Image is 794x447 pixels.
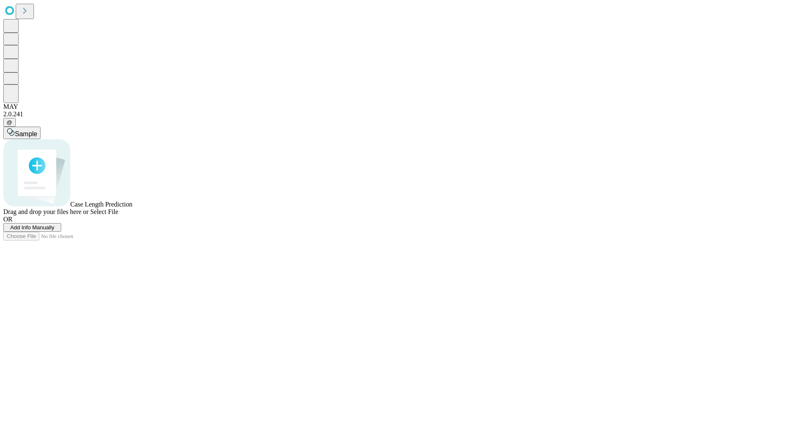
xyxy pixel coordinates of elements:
button: @ [3,118,16,127]
span: Sample [15,130,37,137]
span: Add Info Manually [10,224,55,231]
button: Sample [3,127,41,139]
span: @ [7,119,12,125]
span: OR [3,216,12,223]
div: MAY [3,103,791,111]
div: 2.0.241 [3,111,791,118]
span: Case Length Prediction [70,201,132,208]
button: Add Info Manually [3,223,61,232]
span: Drag and drop your files here or [3,208,88,215]
span: Select File [90,208,118,215]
